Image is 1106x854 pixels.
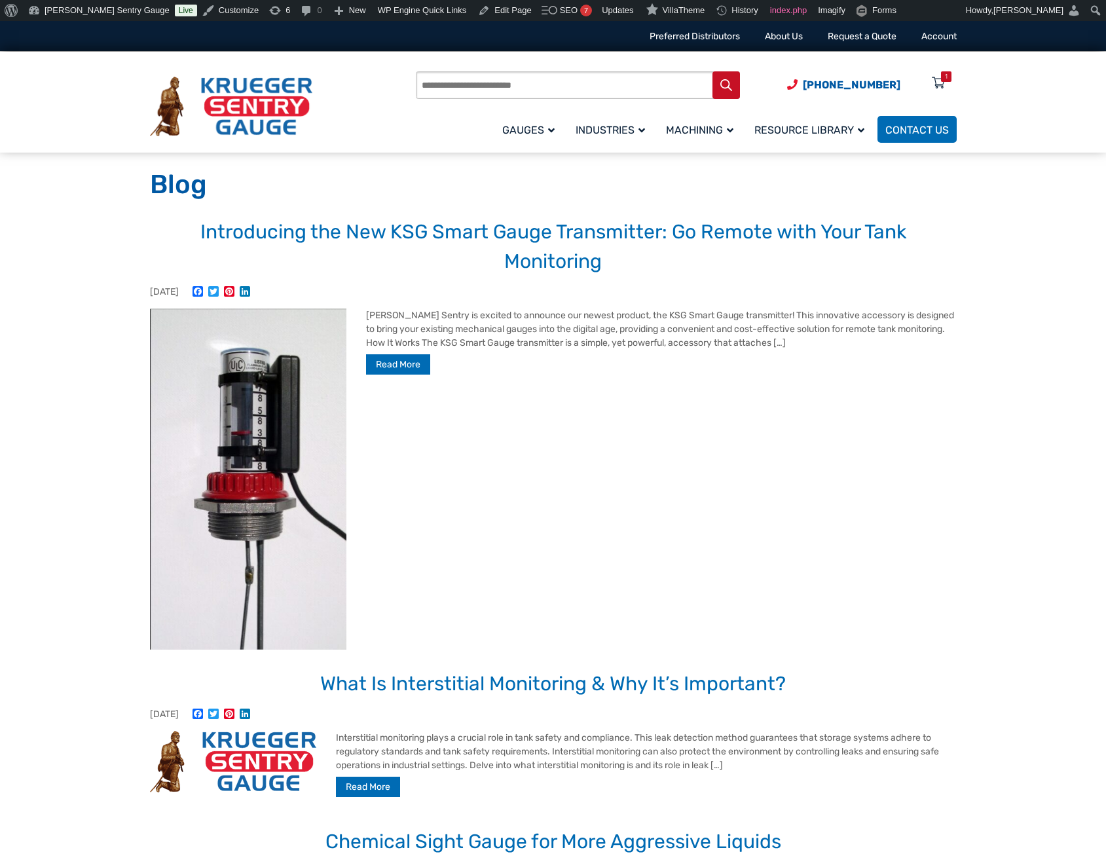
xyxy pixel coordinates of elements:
[325,830,781,853] a: Chemical Sight Gauge for More Aggressive Liquids
[150,286,179,297] span: [DATE]
[765,31,803,42] a: About Us
[787,77,900,93] a: Phone Number (920) 434-8860
[320,672,786,696] a: What Is Interstitial Monitoring & Why It’s Important?
[150,731,957,772] p: Interstitial monitoring plays a crucial role in tank safety and compliance. This leak detection m...
[206,709,221,721] a: Twitter
[150,709,179,720] span: [DATE]
[658,114,747,145] a: Machining
[828,31,896,42] a: Request a Quote
[502,124,555,136] span: Gauges
[150,308,957,350] p: [PERSON_NAME] Sentry is excited to announce our newest product, the KSG Smart Gauge transmitter! ...
[206,286,221,299] a: Twitter
[754,124,864,136] span: Resource Library
[150,731,316,792] img: Krueger Sentry Gauge
[650,31,740,42] a: Preferred Distributors
[576,124,645,136] span: Industries
[237,709,253,721] a: LinkedIn
[190,286,206,299] a: Facebook
[921,31,957,42] a: Account
[945,71,948,82] div: 1
[221,709,237,721] a: Pinterest
[150,168,957,201] h1: Blog
[747,114,877,145] a: Resource Library
[494,114,568,145] a: Gauges
[336,777,400,797] a: Read More
[666,124,733,136] span: Machining
[885,124,949,136] span: Contact Us
[803,79,900,91] span: [PHONE_NUMBER]
[877,116,957,143] a: Contact Us
[221,286,237,299] a: Pinterest
[190,709,206,721] a: Facebook
[200,220,906,273] a: Introducing the New KSG Smart Gauge Transmitter: Go Remote with Your Tank Monitoring
[237,286,253,299] a: LinkedIn
[150,77,312,137] img: Krueger Sentry Gauge
[568,114,658,145] a: Industries
[366,354,430,375] a: Read More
